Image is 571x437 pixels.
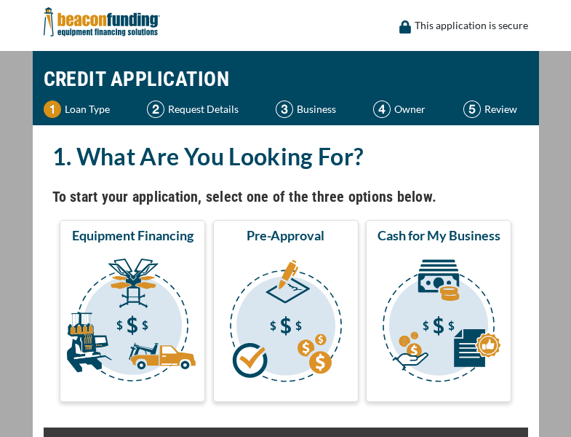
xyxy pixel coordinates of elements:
h2: 1. What Are You Looking For? [52,140,519,173]
p: Loan Type [65,101,110,118]
img: Step 5 [463,101,481,118]
h4: To start your application, select one of the three options below. [52,184,519,209]
p: Business [297,101,336,118]
button: Pre-Approval [213,220,359,402]
p: Review [484,101,517,118]
img: Step 4 [373,101,391,118]
img: Step 3 [276,101,293,118]
img: lock icon to convery security [399,20,411,34]
img: Step 1 [44,101,61,118]
p: Request Details [168,101,239,118]
span: Equipment Financing [72,227,193,244]
span: Cash for My Business [378,227,500,244]
p: This application is secure [415,17,528,34]
p: Owner [394,101,426,118]
h1: CREDIT APPLICATION [44,58,528,101]
img: Cash for My Business [369,250,508,395]
img: Equipment Financing [63,250,202,395]
span: Pre-Approval [247,227,324,244]
img: Pre-Approval [216,250,356,395]
button: Equipment Financing [60,220,205,402]
button: Cash for My Business [366,220,511,402]
img: Step 2 [147,101,164,118]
